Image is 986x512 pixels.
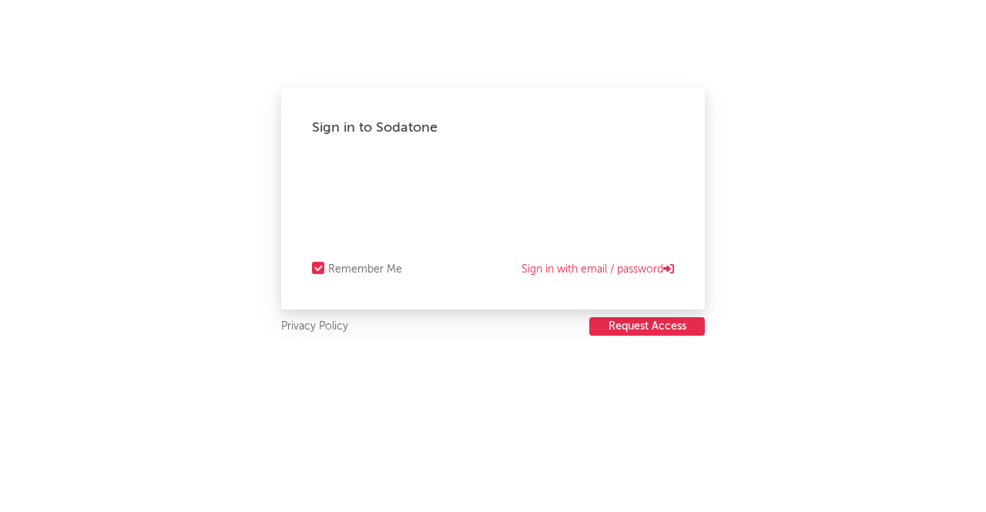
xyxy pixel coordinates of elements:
[589,317,705,336] a: Request Access
[328,260,402,279] div: Remember Me
[281,317,348,336] a: Privacy Policy
[589,317,705,336] button: Request Access
[522,260,674,279] a: Sign in with email / password
[312,119,674,137] div: Sign in to Sodatone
